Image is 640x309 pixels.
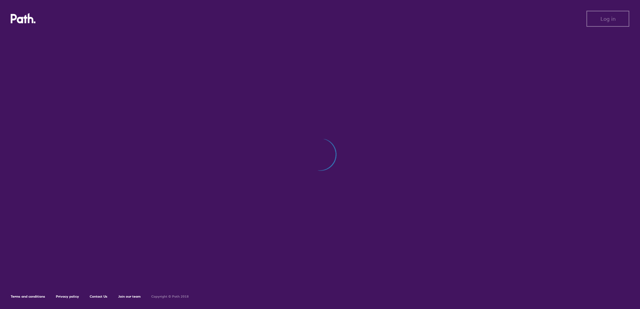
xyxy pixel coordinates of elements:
[56,294,79,299] a: Privacy policy
[151,295,189,299] h6: Copyright © Path 2018
[586,11,629,27] button: Log in
[90,294,107,299] a: Contact Us
[601,16,616,22] span: Log in
[11,294,45,299] a: Terms and conditions
[118,294,141,299] a: Join our team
